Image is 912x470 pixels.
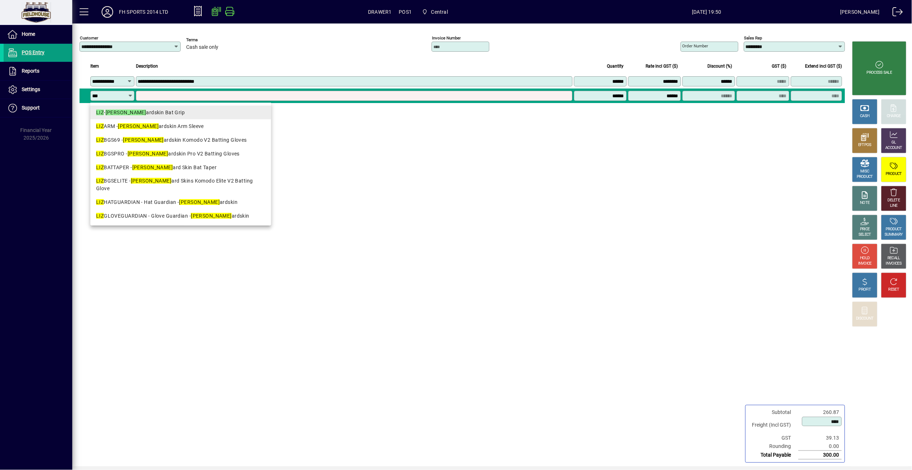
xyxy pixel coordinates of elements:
span: Rate incl GST ($) [646,62,678,70]
td: 260.87 [798,408,842,416]
em: [PERSON_NAME] [131,178,172,184]
div: BATTAPER - ard Skin Bat Taper [96,164,265,171]
mat-label: Customer [80,35,98,40]
em: [PERSON_NAME] [123,137,164,143]
td: Freight (Incl GST) [749,416,798,434]
div: BGSPRO - ardskin Pro V2 Batting Gloves [96,150,265,158]
mat-option: LIZARM - Lizardskin Arm Sleeve [90,119,271,133]
div: SELECT [859,232,872,238]
span: Support [22,105,40,111]
span: Terms [186,38,230,42]
mat-option: LIZGLOVEGUARDIAN - Glove Guardian - Lizardskin [90,209,271,223]
em: [PERSON_NAME] [179,199,220,205]
td: Subtotal [749,408,798,416]
em: [PERSON_NAME] [118,123,159,129]
mat-label: Invoice number [432,35,461,40]
div: DELETE [888,198,900,203]
div: INVOICES [886,261,902,266]
div: BGS69 - ardskin Komodo V2 Batting Gloves [96,136,265,144]
button: Profile [96,5,119,18]
div: - ardskin Bat Grip [96,109,265,116]
div: [PERSON_NAME] [840,6,880,18]
div: MISC [861,169,869,174]
div: FH SPORTS 2014 LTD [119,6,168,18]
em: [PERSON_NAME] [106,110,146,115]
div: NOTE [860,200,870,206]
span: GST ($) [772,62,787,70]
span: Reports [22,68,39,74]
div: ACCOUNT [886,145,902,151]
em: [PERSON_NAME] [128,151,168,157]
span: POS1 [399,6,412,18]
div: SUMMARY [885,232,903,238]
mat-option: LIZBGSELITE - Lizard Skins Komodo Elite V2 Batting Glove [90,174,271,195]
span: Cash sale only [186,44,218,50]
td: 0.00 [798,442,842,451]
td: Rounding [749,442,798,451]
span: Central [419,5,451,18]
em: [PERSON_NAME] [132,164,173,170]
em: [PERSON_NAME] [191,213,232,219]
a: Settings [4,81,72,99]
td: 300.00 [798,451,842,460]
span: Home [22,31,35,37]
em: LIZ [96,178,104,184]
div: CASH [860,114,870,119]
span: Discount (%) [708,62,732,70]
em: LIZ [96,199,104,205]
mat-option: LIZBGS69 - Lizardskin Komodo V2 Batting Gloves [90,133,271,147]
div: PRODUCT [857,174,873,180]
span: DRAWER1 [368,6,391,18]
a: Support [4,99,72,117]
mat-option: LIZHATGUARDIAN - Hat Guardian - Lizardskin [90,195,271,209]
em: LIZ [96,110,104,115]
mat-option: LIZBGSPRO - Lizardskin Pro V2 Batting Gloves [90,147,271,161]
div: RECALL [888,256,900,261]
div: CHARGE [887,114,901,119]
div: DISCOUNT [856,316,874,321]
td: GST [749,434,798,442]
a: Home [4,25,72,43]
em: LIZ [96,123,104,129]
div: GL [892,140,896,145]
em: LIZ [96,164,104,170]
mat-option: LIZBATTAPER - Lizard Skin Bat Taper [90,161,271,174]
mat-label: Order number [682,43,708,48]
em: LIZ [96,137,104,143]
em: LIZ [96,151,104,157]
div: BGSELITE - ard Skins Komodo Elite V2 Batting Glove [96,177,265,192]
div: RESET [889,287,899,292]
div: PROFIT [859,287,871,292]
a: Logout [887,1,903,25]
a: Reports [4,62,72,80]
div: INVOICE [858,261,872,266]
div: PROCESS SALE [867,70,892,76]
div: HATGUARDIAN - Hat Guardian - ardskin [96,198,265,206]
span: [DATE] 19:50 [573,6,840,18]
span: Extend incl GST ($) [805,62,842,70]
div: EFTPOS [859,142,872,148]
span: POS Entry [22,50,44,55]
td: 39.13 [798,434,842,442]
span: Central [431,6,448,18]
div: GLOVEGUARDIAN - Glove Guardian - ardskin [96,212,265,220]
span: Settings [22,86,40,92]
div: HOLD [860,256,870,261]
div: LINE [890,203,898,209]
div: PRICE [860,227,870,232]
div: PRODUCT [886,227,902,232]
span: Quantity [607,62,624,70]
td: Total Payable [749,451,798,460]
mat-label: Sales rep [744,35,762,40]
em: LIZ [96,213,104,219]
div: ARM - ardskin Arm Sleeve [96,123,265,130]
span: Item [90,62,99,70]
span: Description [136,62,158,70]
div: PRODUCT [886,171,902,177]
mat-option: LIZ - Lizardskin Bat Grip [90,106,271,119]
